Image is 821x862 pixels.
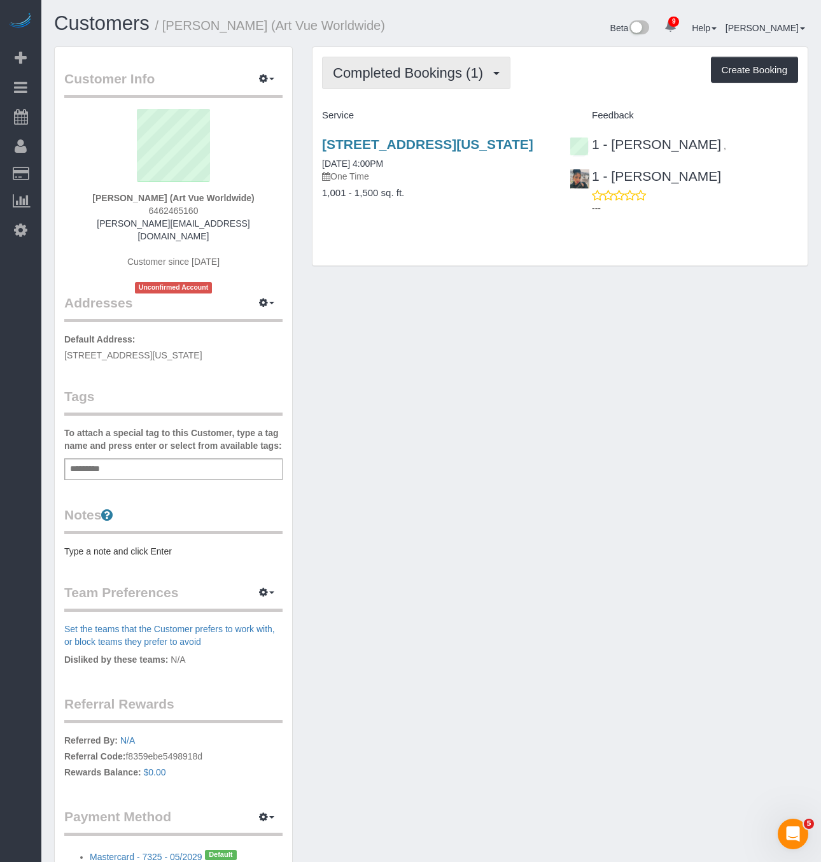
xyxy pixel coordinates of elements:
a: [PERSON_NAME] [726,23,805,33]
a: $0.00 [144,767,166,777]
label: Default Address: [64,333,136,346]
a: 1 - [PERSON_NAME] [570,169,721,183]
label: To attach a special tag to this Customer, type a tag name and press enter or select from availabl... [64,427,283,452]
a: Mastercard - 7325 - 05/2029 [90,852,202,862]
a: 9 [658,13,683,41]
img: Automaid Logo [8,13,33,31]
button: Completed Bookings (1) [322,57,510,89]
p: --- [592,202,798,215]
legend: Payment Method [64,807,283,836]
span: Customer since [DATE] [127,257,220,267]
a: N/A [120,735,135,745]
label: Referred By: [64,734,118,747]
a: Customers [54,12,150,34]
h4: Service [322,110,551,121]
a: [PERSON_NAME][EMAIL_ADDRESS][DOMAIN_NAME] [97,218,249,241]
button: Create Booking [711,57,798,83]
p: f8359ebe5498918d [64,734,283,782]
a: [DATE] 4:00PM [322,159,383,169]
span: [STREET_ADDRESS][US_STATE] [64,350,202,360]
span: 9 [668,17,679,27]
small: / [PERSON_NAME] (Art Vue Worldwide) [155,18,386,32]
label: Referral Code: [64,750,125,763]
label: Rewards Balance: [64,766,141,779]
img: New interface [628,20,649,37]
span: Default [205,850,237,860]
legend: Team Preferences [64,583,283,612]
a: Beta [610,23,650,33]
a: [STREET_ADDRESS][US_STATE] [322,137,533,152]
strong: [PERSON_NAME] (Art Vue Worldwide) [92,193,254,203]
span: N/A [171,654,185,665]
p: One Time [322,170,551,183]
a: Set the teams that the Customer prefers to work with, or block teams they prefer to avoid [64,624,275,647]
a: 1 - [PERSON_NAME] [570,137,721,152]
pre: Type a note and click Enter [64,545,283,558]
legend: Notes [64,505,283,534]
iframe: Intercom live chat [778,819,808,849]
legend: Referral Rewards [64,695,283,723]
legend: Customer Info [64,69,283,98]
label: Disliked by these teams: [64,653,168,666]
img: 1 - Marlenyn Robles [570,169,589,188]
legend: Tags [64,387,283,416]
h4: 1,001 - 1,500 sq. ft. [322,188,551,199]
span: 5 [804,819,814,829]
span: 6462465160 [149,206,199,216]
h4: Feedback [570,110,798,121]
span: , [724,141,726,151]
span: Unconfirmed Account [135,282,213,293]
a: Help [692,23,717,33]
span: Completed Bookings (1) [333,65,489,81]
